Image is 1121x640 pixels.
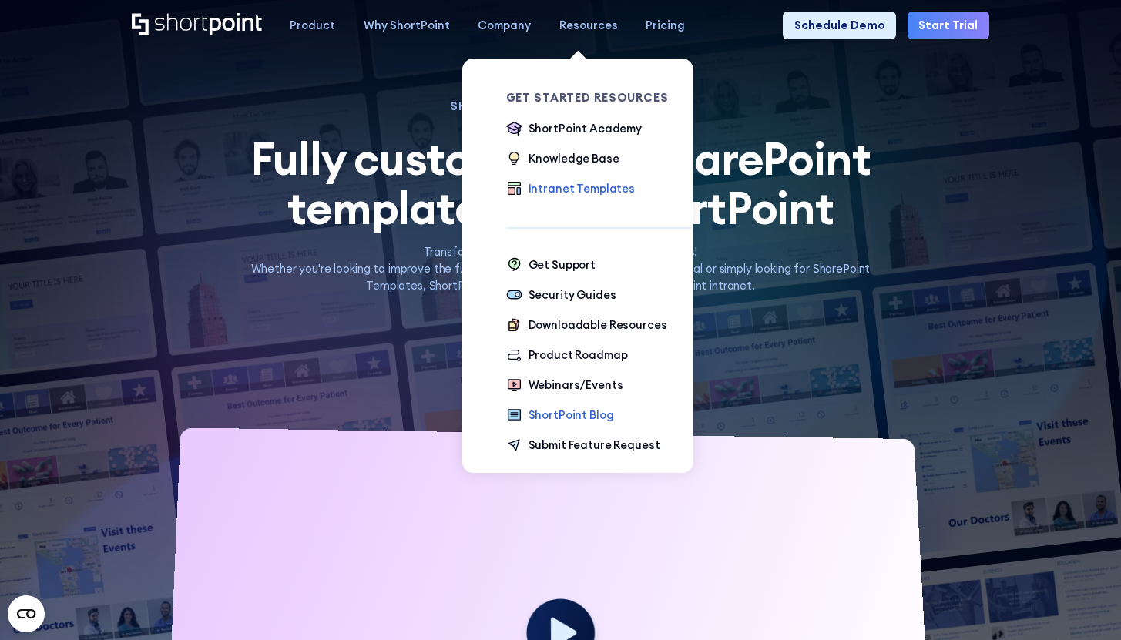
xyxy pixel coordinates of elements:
a: Get started [DATE]! [468,322,653,367]
a: Product [276,12,349,39]
div: Product Roadmap [529,347,628,364]
div: ShortPoint Blog [529,407,614,424]
a: ShortPoint Blog [506,407,614,425]
div: Downloadable Resources [529,317,667,333]
div: Webinars/Events [529,377,623,394]
a: Home [132,13,262,38]
a: Intranet Templates [506,180,635,199]
div: Security Guides [529,286,616,303]
a: ShortPoint Academy [506,120,642,139]
div: Get Support [529,256,596,273]
a: Security Guides [506,286,616,305]
a: Get Support [506,256,596,275]
div: Knowledge Base [529,150,619,167]
a: Pricing [632,12,699,39]
a: Downloadable Resources [506,317,667,335]
iframe: Chat Widget [1044,566,1121,640]
a: Schedule Demo [783,12,896,39]
div: Intranet Templates [529,180,635,197]
a: Submit Feature Request [506,437,660,455]
a: Resources [545,12,631,39]
div: Why ShortPoint [364,17,450,34]
a: Webinars/Events [506,377,623,395]
div: Pricing [646,17,685,34]
div: ShortPoint Academy [529,120,642,137]
div: Company [478,17,531,34]
div: Submit Feature Request [529,437,660,454]
div: Get Started Resources [506,92,693,104]
div: Product [290,17,335,34]
button: Open CMP widget [8,595,45,632]
h1: SHAREPOINT INTRANET TEMPLATES [233,102,888,112]
span: Fully customizable SharePoint templates with ShortPoint [250,130,870,236]
p: Transform your Intranet with SharePoint Templates! Whether you're looking to improve the function... [233,243,888,293]
a: Knowledge Base [506,150,619,169]
a: Product Roadmap [506,347,628,365]
div: Resources [559,17,618,34]
a: Start Trial [908,12,989,39]
a: Company [464,12,545,39]
a: Why ShortPoint [350,12,464,39]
